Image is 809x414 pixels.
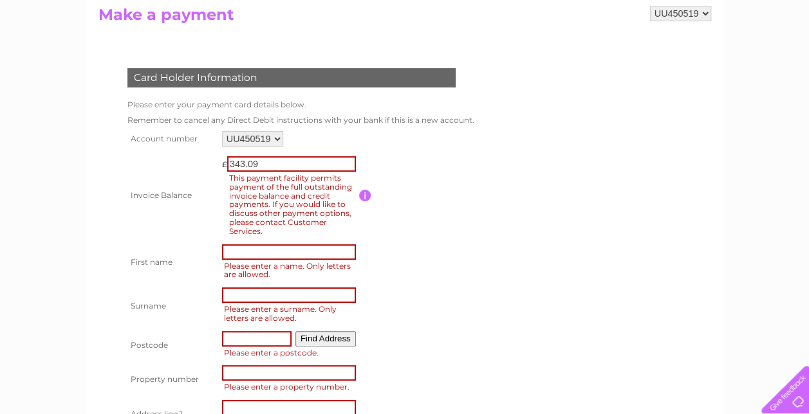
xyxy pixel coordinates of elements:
[28,33,94,73] img: logo.png
[227,172,360,238] span: This payment facility permits payment of the full outstanding invoice balance and credit payments...
[124,113,478,128] td: Remember to cancel any Direct Debit instructions with your bank if this is a new account.
[124,284,219,328] th: Surname
[101,7,709,62] div: Clear Business is a trading name of Verastar Limited (registered in [GEOGRAPHIC_DATA] No. 3667643...
[222,153,227,169] td: £
[222,346,360,359] span: Please enter a postcode.
[124,362,219,397] th: Property number
[127,68,456,87] div: Card Holder Information
[124,241,219,285] th: First name
[124,150,219,241] th: Invoice Balance
[124,128,219,150] th: Account number
[697,55,716,64] a: Blog
[582,55,607,64] a: Water
[615,55,643,64] a: Energy
[98,6,711,30] h2: Make a payment
[767,55,797,64] a: Log out
[295,331,356,346] button: Find Address
[124,328,219,363] th: Postcode
[222,260,360,282] span: Please enter a name. Only letters are allowed.
[359,190,371,201] input: Information
[651,55,689,64] a: Telecoms
[222,381,360,393] span: Please enter a property number.
[566,6,655,22] a: 0333 014 3131
[723,55,755,64] a: Contact
[124,97,478,113] td: Please enter your payment card details below.
[222,303,360,325] span: Please enter a surname. Only letters are allowed.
